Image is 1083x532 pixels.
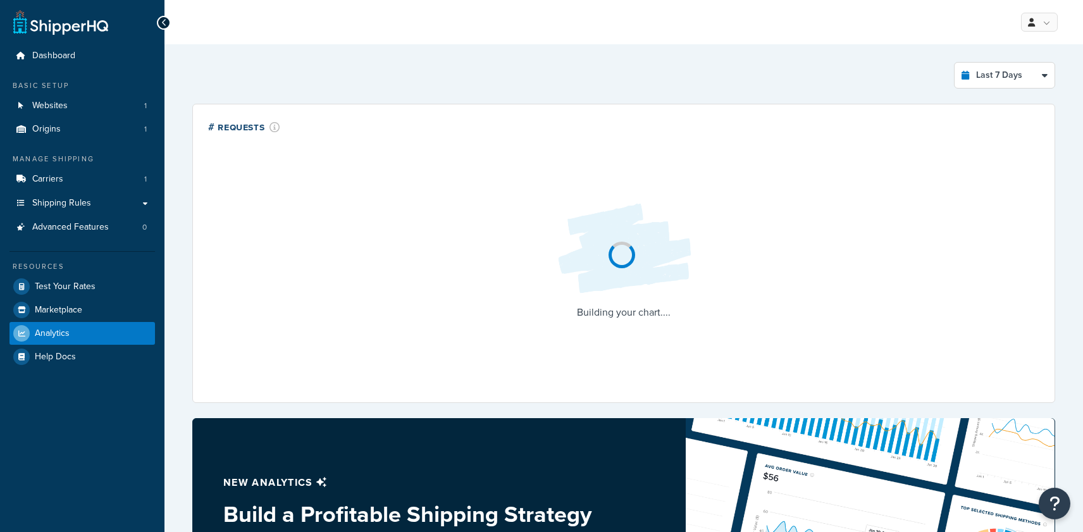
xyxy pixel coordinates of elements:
img: Loading... [548,194,700,304]
span: Dashboard [32,51,75,61]
span: Origins [32,124,61,135]
span: Websites [32,101,68,111]
div: Basic Setup [9,80,155,91]
li: Carriers [9,168,155,191]
span: Carriers [32,174,63,185]
p: New analytics [223,474,593,492]
span: Test Your Rates [35,281,96,292]
span: Help Docs [35,352,76,362]
span: Analytics [35,328,70,339]
div: Resources [9,261,155,272]
span: 0 [142,222,147,233]
span: 1 [144,101,147,111]
a: Origins1 [9,118,155,141]
span: Advanced Features [32,222,109,233]
span: 1 [144,174,147,185]
span: Marketplace [35,305,82,316]
li: Origins [9,118,155,141]
a: Shipping Rules [9,192,155,215]
a: Dashboard [9,44,155,68]
a: Advanced Features0 [9,216,155,239]
a: Marketplace [9,299,155,321]
li: Advanced Features [9,216,155,239]
span: 1 [144,124,147,135]
a: Carriers1 [9,168,155,191]
p: Building your chart.... [548,304,700,321]
span: Shipping Rules [32,198,91,209]
li: Websites [9,94,155,118]
div: Manage Shipping [9,154,155,164]
h3: Build a Profitable Shipping Strategy [223,502,593,527]
a: Websites1 [9,94,155,118]
a: Analytics [9,322,155,345]
a: Test Your Rates [9,275,155,298]
div: # Requests [208,120,280,134]
button: Open Resource Center [1039,488,1070,519]
a: Help Docs [9,345,155,368]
